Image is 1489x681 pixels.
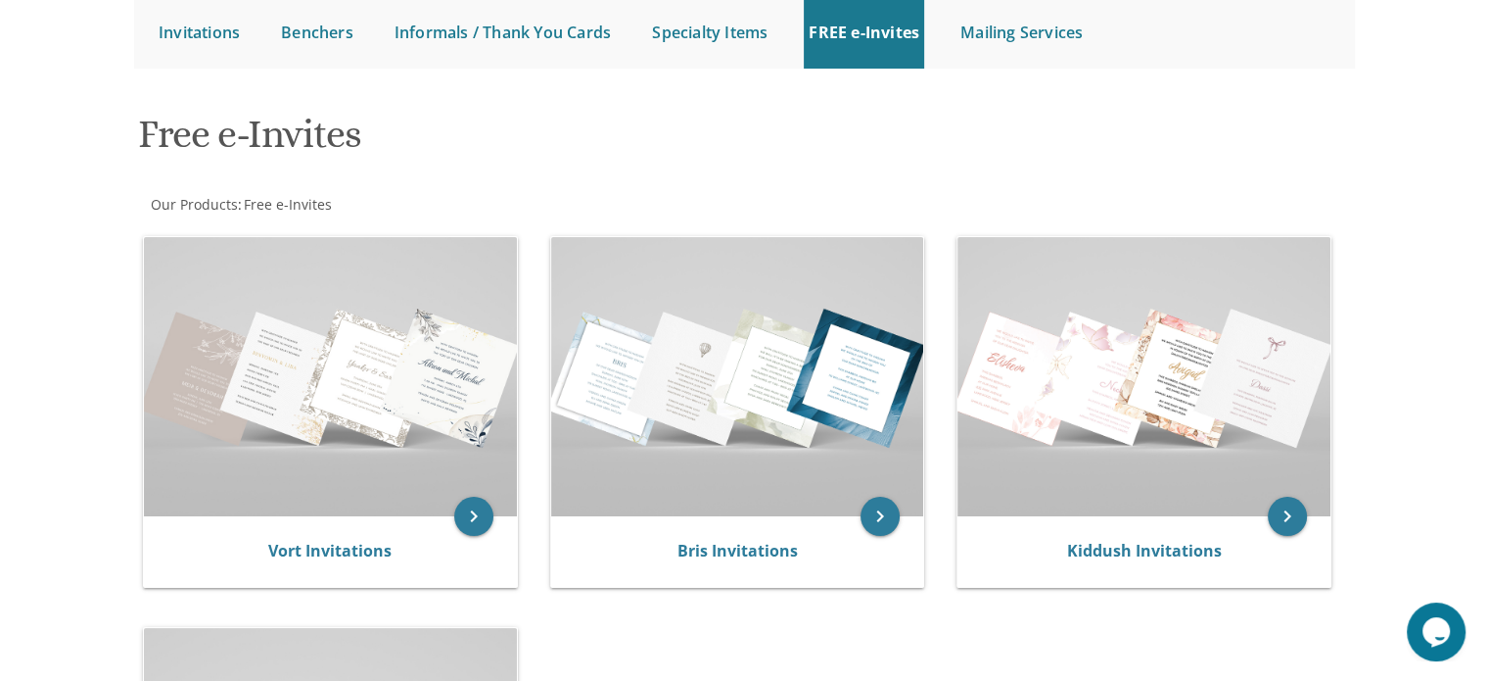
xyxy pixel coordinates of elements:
a: Bris Invitations [676,540,797,561]
div: : [134,195,745,215]
a: Our Products [149,195,238,214]
a: Free e-Invites [242,195,332,214]
a: keyboard_arrow_right [454,497,493,536]
iframe: chat widget [1407,603,1469,661]
a: keyboard_arrow_right [861,497,900,536]
h1: Free e-Invites [138,113,937,170]
a: Kiddush Invitations [1067,540,1222,561]
span: Free e-Invites [244,195,332,214]
img: Vort Invitations [144,237,517,516]
img: Kiddush Invitations [957,237,1330,516]
a: Vort Invitations [268,540,392,561]
img: Bris Invitations [551,237,924,516]
a: keyboard_arrow_right [1268,497,1307,536]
